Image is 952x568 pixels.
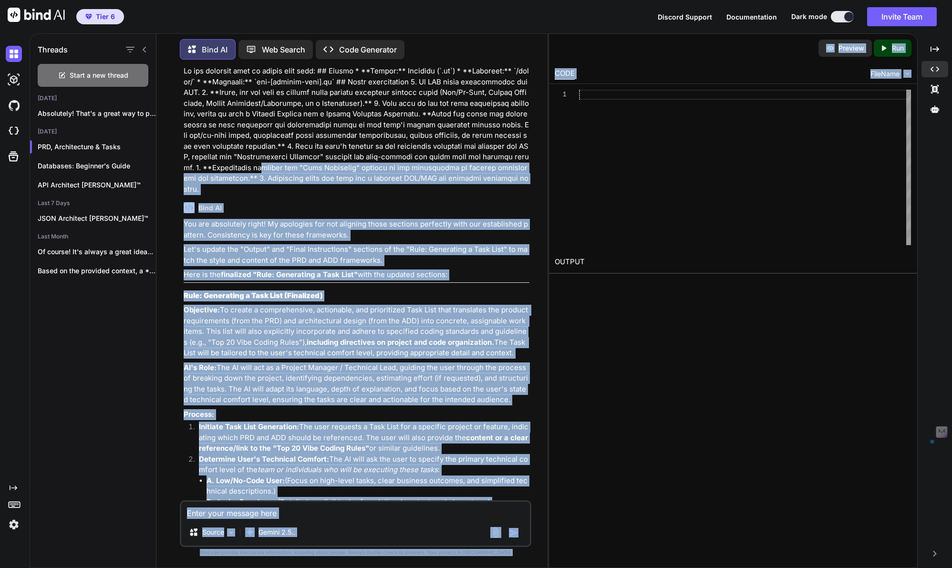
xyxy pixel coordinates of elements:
img: Bind AI [8,8,65,22]
img: attachment [490,527,501,538]
span: Start a new thread [70,71,128,80]
img: Pick Models [227,528,235,537]
li: (Detailed, explicit tasks, foundational context, and clear steps.) [207,497,529,508]
strong: B. Junior Developer: [207,497,278,506]
h6: Bind AI [198,203,222,213]
span: Discord Support [658,13,712,21]
p: Bind can provide inaccurate information, including about people. Always double-check its answers.... [180,549,531,556]
p: Web Search [262,44,305,55]
li: The user requests a Task List for a specific project or feature, indicating which PRD and ADD sho... [191,422,529,454]
span: Tier 6 [96,12,115,21]
p: You are absolutely right! My apologies for not aligning those sections perfectly with our establi... [184,219,529,240]
div: 1 [555,90,567,100]
h2: [DATE] [30,128,156,135]
img: settings [6,516,22,533]
p: The AI will act as a Project Manager / Technical Lead, guiding the user through the process of br... [184,362,529,405]
strong: AI's Role: [184,363,217,372]
p: Of course! It's always a great idea... [38,247,156,257]
p: To create a comprehensive, actionable, and prioritized Task List that translates the product requ... [184,305,529,359]
p: Source [202,527,224,537]
img: Gemini 2.5 flash [245,527,255,537]
strong: A. Low/No-Code User: [207,476,285,485]
p: API Architect [PERSON_NAME]™ [38,180,156,190]
p: Bind AI [202,44,228,55]
div: CODE [555,68,575,80]
p: Run [892,43,904,53]
strong: Process: [184,410,214,419]
h2: [DATE] [30,94,156,102]
img: darkAi-studio [6,72,22,88]
button: Discord Support [658,12,712,22]
strong: Objective: [184,305,220,314]
strong: Determine User's Technical Comfort: [199,454,329,464]
p: Let's update the "Output" and "Final Instructions" sections of the "Rule: Generating a Task List"... [184,244,529,266]
li: (Focus on high-level tasks, clear business outcomes, and simplified technical descriptions.) [207,475,529,497]
em: team or individuals who will be executing these tasks [258,465,438,474]
img: icon [509,528,518,537]
button: premiumTier 6 [76,9,124,24]
h2: OUTPUT [549,251,917,273]
strong: Initiate Task List Generation: [199,422,299,431]
span: Dark mode [791,12,827,21]
p: Gemini 2.5.. [259,527,295,537]
img: chevron down [903,70,911,78]
strong: finalized "Rule: Generating a Task List" [221,270,358,279]
h1: Threads [38,44,68,55]
h2: Last Month [30,233,156,240]
strong: Rule: Generating a Task List (Finalized) [184,291,323,300]
img: premium [85,14,92,20]
p: Preview [838,43,864,53]
p: Here is the with the updated sections: [184,269,529,280]
p: Databases: Beginner's Guide [38,161,156,171]
p: Absolutely! That's a great way to personalize... [38,109,156,118]
button: Invite Team [867,7,937,26]
p: JSON Architect [PERSON_NAME]™ [38,214,156,223]
strong: including directives on project and code organization. [307,338,494,347]
p: Based on the provided context, a **PRD**... [38,266,156,276]
p: Lo ips dolorsit amet co adipis elit sedd: ## Eiusmo * **Tempor:** Incididu (`.ut`) * **Laboreet:*... [184,66,529,195]
h2: Last 7 Days [30,199,156,207]
p: PRD, Architecture & Tasks [38,142,156,152]
img: cloudideIcon [6,123,22,139]
button: Documentation [726,12,777,22]
span: FileName [870,69,900,79]
span: Documentation [726,13,777,21]
p: Code Generator [339,44,397,55]
img: githubDark [6,97,22,114]
img: preview [826,44,835,52]
img: darkChat [6,46,22,62]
